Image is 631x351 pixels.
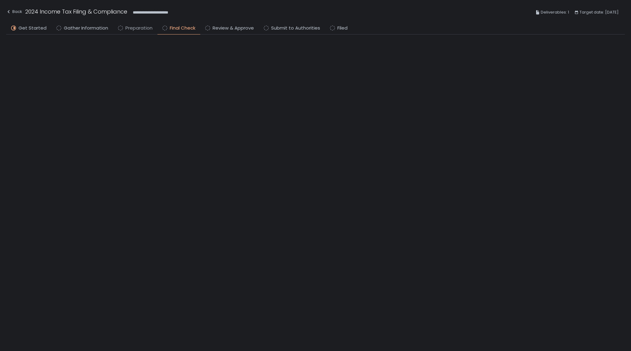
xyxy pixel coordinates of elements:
[541,9,569,16] span: Deliverables: 1
[6,7,22,18] button: Back
[170,25,195,32] span: Final Check
[25,7,127,16] h1: 2024 Income Tax Filing & Compliance
[213,25,254,32] span: Review & Approve
[125,25,153,32] span: Preparation
[64,25,108,32] span: Gather Information
[18,25,47,32] span: Get Started
[337,25,348,32] span: Filed
[271,25,320,32] span: Submit to Authorities
[6,8,22,15] div: Back
[580,9,619,16] span: Target date: [DATE]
